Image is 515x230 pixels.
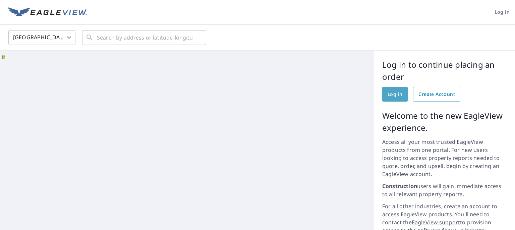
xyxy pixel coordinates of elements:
span: Log in [388,90,402,99]
strong: Construction [382,182,417,190]
div: [GEOGRAPHIC_DATA] [8,28,75,47]
span: Create Account [418,90,455,99]
p: Access all your most trusted EagleView products from one portal. For new users looking to access ... [382,138,507,178]
p: users will gain immediate access to all relevant property reports. [382,182,507,198]
span: Log in [495,8,510,16]
input: Search by address or latitude-longitude [97,28,192,47]
img: EV Logo [8,7,87,17]
a: Create Account [413,87,460,102]
a: EagleView support [412,219,460,226]
p: Log in to continue placing an order [382,59,507,83]
a: Log in [382,87,408,102]
p: Welcome to the new EagleView experience. [382,110,507,134]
